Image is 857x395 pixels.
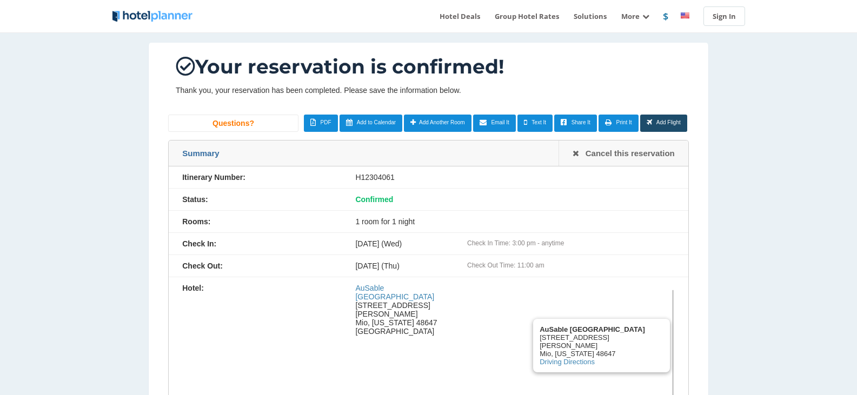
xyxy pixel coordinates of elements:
[342,239,688,248] div: [DATE] (Wed)
[168,115,298,132] a: Questions?
[169,195,342,204] div: Status:
[517,115,553,132] a: Text It
[532,119,546,125] span: Text It
[703,6,745,26] a: Sign In
[572,119,590,125] span: Share It
[559,140,688,166] a: Cancel this reservation
[176,86,681,95] p: Thank you, your reservation has been completed. Please save the information below.
[355,284,434,301] a: AuSable [GEOGRAPHIC_DATA]
[357,119,396,125] span: Add to Calendar
[467,262,675,269] div: Check Out Time: 11:00 am
[182,149,219,158] span: Summary
[533,319,670,372] div: [STREET_ADDRESS][PERSON_NAME] Mio, [US_STATE] 48647
[169,217,342,226] div: Rooms:
[404,115,471,132] a: Add Another Room
[169,173,342,182] div: Itinerary Number:
[355,284,462,336] div: [STREET_ADDRESS][PERSON_NAME] Mio, [US_STATE] 48647 [GEOGRAPHIC_DATA]
[176,56,681,78] h1: Your reservation is confirmed!
[656,119,681,125] span: Add Flight
[340,115,403,132] a: Add to Calendar
[473,115,516,132] a: Email It
[169,262,342,270] div: Check Out:
[540,325,645,333] b: AuSable [GEOGRAPHIC_DATA]
[467,239,675,247] div: Check In Time: 3:00 pm - anytime
[342,173,688,182] div: H12304061
[342,195,688,204] div: Confirmed
[599,115,639,132] a: Print It
[212,119,254,128] span: Questions?
[540,358,595,366] a: Driving Directions
[169,239,342,248] div: Check In:
[169,284,342,292] div: Hotel:
[321,119,331,125] span: PDF
[419,119,465,125] span: Add Another Room
[616,119,632,125] span: Print It
[491,119,509,125] span: Email It
[342,217,688,226] div: 1 room for 1 night
[304,115,338,132] a: PDF
[554,115,597,132] a: Share It
[640,115,687,132] a: Add Flight
[342,262,688,270] div: [DATE] (Thu)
